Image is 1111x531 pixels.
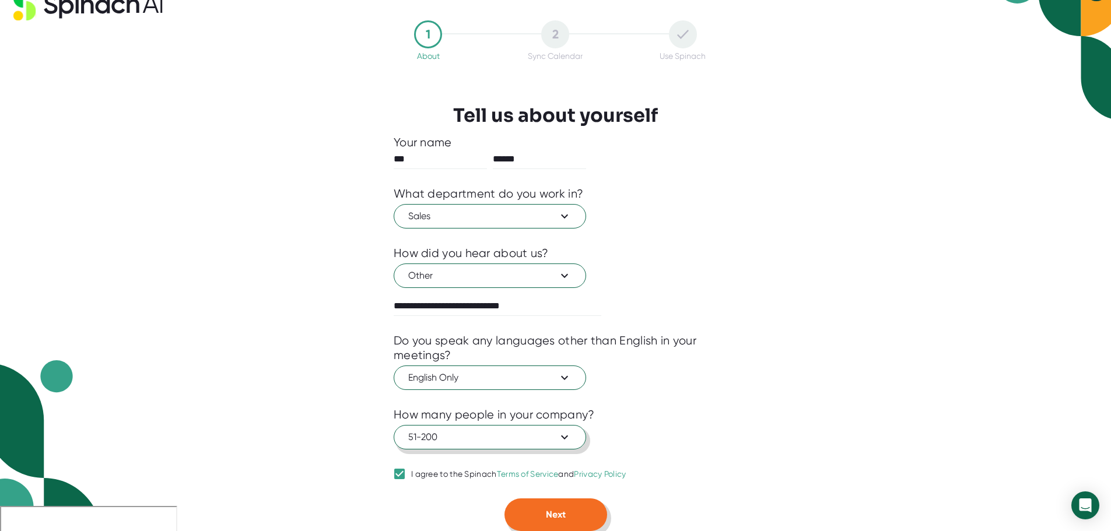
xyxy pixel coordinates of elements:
[504,498,607,531] button: Next
[528,51,583,61] div: Sync Calendar
[660,51,706,61] div: Use Spinach
[408,269,572,283] span: Other
[394,204,586,228] button: Sales
[497,469,559,479] a: Terms of Service
[417,51,440,61] div: About
[411,469,626,480] div: I agree to the Spinach and
[408,430,572,444] span: 51-200
[394,333,717,363] div: Do you speak any languages other than English in your meetings?
[408,209,572,223] span: Sales
[394,365,586,390] button: English Only
[408,371,572,385] span: English Only
[541,20,569,48] div: 2
[394,263,586,288] button: Other
[394,187,583,201] div: What department do you work in?
[414,20,442,48] div: 1
[394,407,595,422] div: How many people in your company?
[574,469,626,479] a: Privacy Policy
[546,509,566,520] span: Next
[394,135,717,150] div: Your name
[1071,491,1099,519] div: Open Intercom Messenger
[453,104,658,126] h3: Tell us about yourself
[394,425,586,449] button: 51-200
[394,246,549,261] div: How did you hear about us?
